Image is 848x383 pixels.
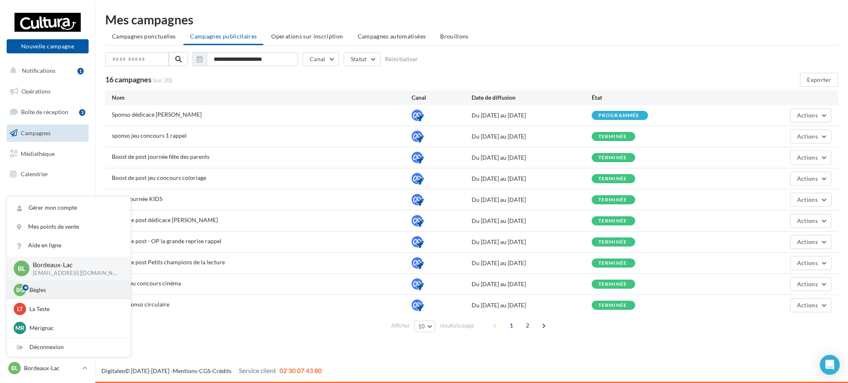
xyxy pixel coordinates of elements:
[505,319,518,332] span: 1
[7,39,89,53] button: Nouvelle campagne
[112,237,222,244] span: Boost de post - OP la grande reprise rappel
[7,360,89,376] a: BL Bordeaux-Lac
[29,305,120,313] p: La Teste
[797,238,818,245] span: Actions
[418,323,425,330] span: 10
[797,175,818,182] span: Actions
[472,132,592,141] div: Du [DATE] au [DATE]
[79,109,85,116] div: 3
[279,366,322,374] span: 02 30 07 43 80
[112,93,412,102] div: Nom
[5,62,87,79] button: Notifications 1
[17,305,23,313] span: LT
[592,93,712,102] div: État
[797,133,818,140] span: Actions
[790,151,831,165] button: Actions
[112,132,187,139] span: sponso jeu concours 1 rappel
[412,93,472,102] div: Canal
[22,67,55,74] span: Notifications
[790,277,831,291] button: Actions
[21,170,48,177] span: Calendrier
[820,355,840,375] div: Open Intercom Messenger
[22,88,51,95] span: Opérations
[598,282,627,287] div: terminée
[5,83,90,100] a: Opérations
[77,68,84,74] div: 1
[29,324,120,332] p: Mérignac
[112,33,176,40] span: Campagnes ponctuelles
[33,260,117,270] p: Bordeaux-Lac
[800,73,838,87] button: Exporter
[173,367,197,374] a: Mentions
[598,239,627,245] div: terminée
[598,218,627,224] div: terminée
[18,264,25,273] span: BL
[797,259,818,266] span: Actions
[24,364,79,372] p: Bordeaux-Lac
[797,302,818,309] span: Actions
[472,259,592,267] div: Du [DATE] au [DATE]
[303,52,339,66] button: Canal
[797,196,818,203] span: Actions
[598,113,640,118] div: programmée
[5,145,90,163] a: Médiathèque
[440,33,469,40] span: Brouillons
[21,129,51,136] span: Campagnes
[797,154,818,161] span: Actions
[598,134,627,139] div: terminée
[16,286,24,294] span: Bg
[7,236,130,255] a: Aide en ligne
[15,324,24,332] span: Mr
[112,259,225,266] span: Boost de post Petits champions de la lecture
[101,367,125,374] a: Digitaleo
[7,218,130,236] a: Mes points de vente
[105,75,152,84] span: 16 campagnes
[790,172,831,186] button: Actions
[33,270,117,277] p: [EMAIL_ADDRESS][DOMAIN_NAME]
[472,111,592,120] div: Du [DATE] au [DATE]
[472,196,592,204] div: Du [DATE] au [DATE]
[7,338,130,357] div: Déconnexion
[271,33,343,40] span: Operations sur inscription
[472,93,592,102] div: Date de diffusion
[112,280,181,287] span: Boost jeu concours cinéma
[797,217,818,224] span: Actions
[385,56,418,62] button: Réinitialiser
[472,301,592,309] div: Du [DATE] au [DATE]
[105,13,838,26] div: Mes campagnes
[790,108,831,122] button: Actions
[790,298,831,312] button: Actions
[5,124,90,142] a: Campagnes
[153,77,172,84] span: (sur 20)
[797,280,818,287] span: Actions
[391,322,410,330] span: Afficher
[239,366,276,374] span: Service client
[29,286,120,294] p: Bègles
[212,367,231,374] a: Crédits
[112,301,169,308] span: Boost conso circulaire
[21,150,55,157] span: Médiathèque
[21,108,68,115] span: Boîte de réception
[112,216,218,223] span: Boost de post dédicace Jeanne Faivre d'Arcier
[598,303,627,308] div: terminée
[790,193,831,207] button: Actions
[5,165,90,183] a: Calendrier
[521,319,534,332] span: 2
[112,111,202,118] span: Sponso dédicace claire mcgowan
[344,52,381,66] button: Statut
[5,103,90,121] a: Boîte de réception3
[598,176,627,182] div: terminée
[199,367,210,374] a: CGS
[472,153,592,162] div: Du [DATE] au [DATE]
[790,235,831,249] button: Actions
[797,112,818,119] span: Actions
[472,238,592,246] div: Du [DATE] au [DATE]
[598,197,627,203] div: terminée
[7,199,130,217] a: Gérer mon compte
[112,195,162,202] span: Boost journée KIDS
[790,214,831,228] button: Actions
[598,155,627,160] div: terminée
[790,256,831,270] button: Actions
[472,217,592,225] div: Du [DATE] au [DATE]
[414,321,436,332] button: 10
